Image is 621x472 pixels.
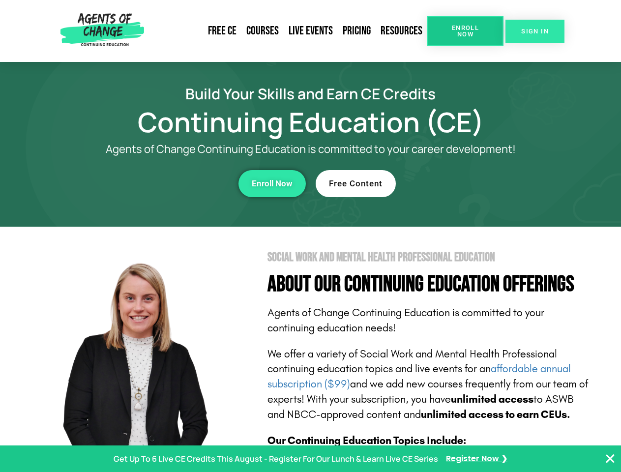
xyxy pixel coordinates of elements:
a: Pricing [338,20,376,42]
span: Free Content [329,179,383,188]
a: Enroll Now [238,170,306,197]
h4: About Our Continuing Education Offerings [267,273,591,295]
a: Register Now ❯ [446,452,507,466]
span: Agents of Change Continuing Education is committed to your continuing education needs! [267,306,544,334]
a: Free CE [203,20,241,42]
a: Courses [241,20,284,42]
p: Get Up To 6 Live CE Credits This August - Register For Our Lunch & Learn Live CE Series [114,452,438,466]
a: Live Events [284,20,338,42]
a: Free Content [316,170,396,197]
p: Agents of Change Continuing Education is committed to your career development! [70,143,552,155]
p: We offer a variety of Social Work and Mental Health Professional continuing education topics and ... [267,347,591,422]
a: Resources [376,20,427,42]
b: unlimited access to earn CEUs. [421,408,570,421]
h1: Continuing Education (CE) [30,111,591,133]
a: Enroll Now [427,16,503,46]
button: Close Banner [604,453,616,465]
b: unlimited access [451,393,533,406]
span: Enroll Now [252,179,293,188]
h2: Build Your Skills and Earn CE Credits [30,87,591,101]
b: Our Continuing Education Topics Include: [267,434,466,447]
a: SIGN IN [505,20,564,43]
span: SIGN IN [521,28,549,34]
nav: Menu [148,20,427,42]
h2: Social Work and Mental Health Professional Education [267,251,591,264]
span: Enroll Now [443,25,488,37]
